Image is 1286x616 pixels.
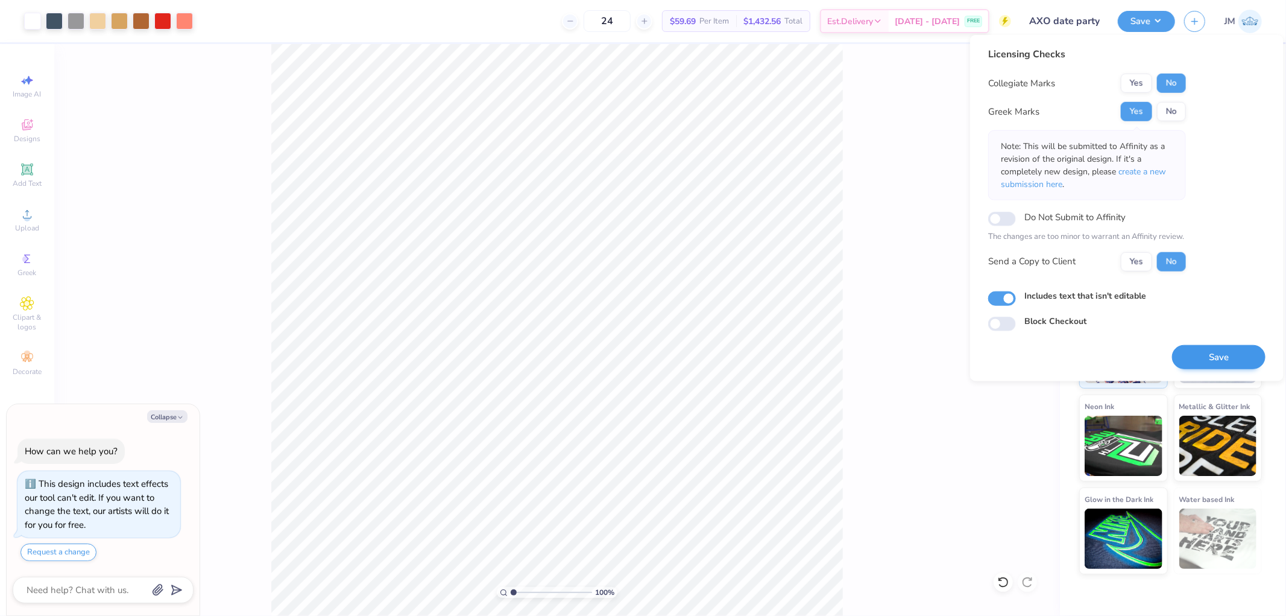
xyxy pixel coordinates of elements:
div: Send a Copy to Client [988,255,1076,268]
span: Image AI [13,89,42,99]
button: Save [1172,345,1266,369]
span: create a new submission here [1001,166,1166,190]
button: Yes [1121,252,1152,271]
span: Water based Ink [1179,493,1235,506]
button: Save [1118,11,1175,32]
button: Collapse [147,410,188,423]
div: Greek Marks [988,105,1039,119]
span: Per Item [699,15,729,28]
img: Water based Ink [1179,509,1257,569]
button: Yes [1121,102,1152,121]
div: This design includes text effects our tool can't edit. If you want to change the text, our artist... [25,478,169,531]
span: $59.69 [670,15,696,28]
label: Do Not Submit to Affinity [1024,209,1126,225]
span: Neon Ink [1085,400,1114,413]
input: – – [584,10,631,32]
span: Upload [15,223,39,233]
img: Neon Ink [1085,416,1162,476]
button: No [1157,102,1186,121]
label: Includes text that isn't editable [1024,289,1146,302]
span: [DATE] - [DATE] [895,15,960,28]
span: Decorate [13,367,42,376]
button: No [1157,252,1186,271]
span: Est. Delivery [827,15,873,28]
span: 100 % [595,587,614,598]
span: Clipart & logos [6,313,48,332]
a: JM [1225,10,1262,33]
div: Collegiate Marks [988,77,1055,90]
span: Designs [14,134,40,144]
label: Block Checkout [1024,315,1086,328]
img: Joshua Macky Gaerlan [1238,10,1262,33]
span: FREE [967,17,980,25]
span: Add Text [13,179,42,188]
span: Metallic & Glitter Ink [1179,400,1250,413]
input: Untitled Design [1020,9,1109,33]
span: JM [1225,14,1235,28]
span: Greek [18,268,37,278]
span: Glow in the Dark Ink [1085,493,1153,506]
img: Glow in the Dark Ink [1085,509,1162,569]
div: Licensing Checks [988,47,1186,62]
button: No [1157,74,1186,93]
img: Metallic & Glitter Ink [1179,416,1257,476]
button: Request a change [20,544,96,561]
div: How can we help you? [25,445,118,457]
button: Yes [1121,74,1152,93]
span: $1,432.56 [743,15,781,28]
span: Total [784,15,802,28]
p: Note: This will be submitted to Affinity as a revision of the original design. If it's a complete... [1001,140,1173,191]
p: The changes are too minor to warrant an Affinity review. [988,231,1186,243]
